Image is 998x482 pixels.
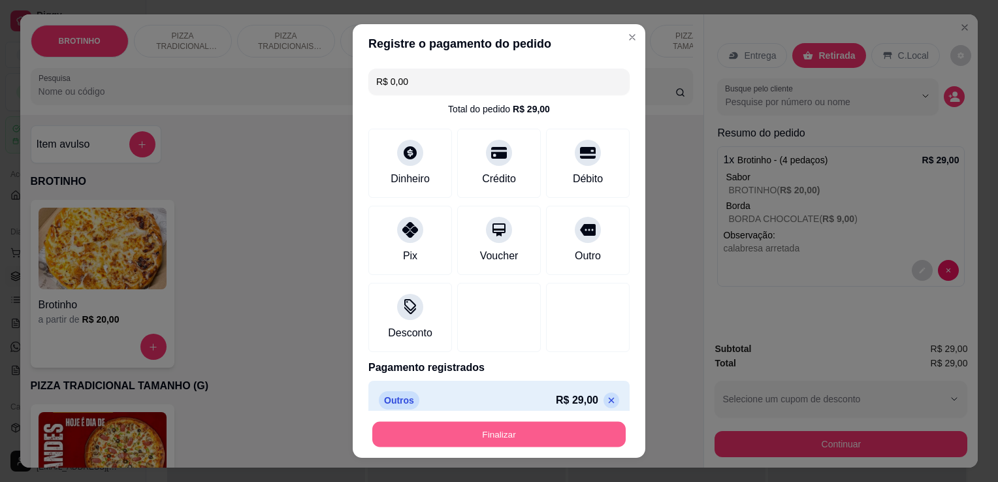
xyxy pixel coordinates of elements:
p: Outros [379,391,419,410]
div: R$ 29,00 [513,103,550,116]
div: Débito [573,171,603,187]
div: Crédito [482,171,516,187]
div: Desconto [388,325,432,341]
div: Total do pedido [448,103,550,116]
p: Pagamento registrados [368,360,630,376]
input: Ex.: hambúrguer de cordeiro [376,69,622,95]
div: Dinheiro [391,171,430,187]
div: Voucher [480,248,519,264]
p: R$ 29,00 [556,393,598,408]
div: Pix [403,248,417,264]
button: Close [622,27,643,48]
button: Finalizar [372,422,626,447]
header: Registre o pagamento do pedido [353,24,645,63]
div: Outro [575,248,601,264]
